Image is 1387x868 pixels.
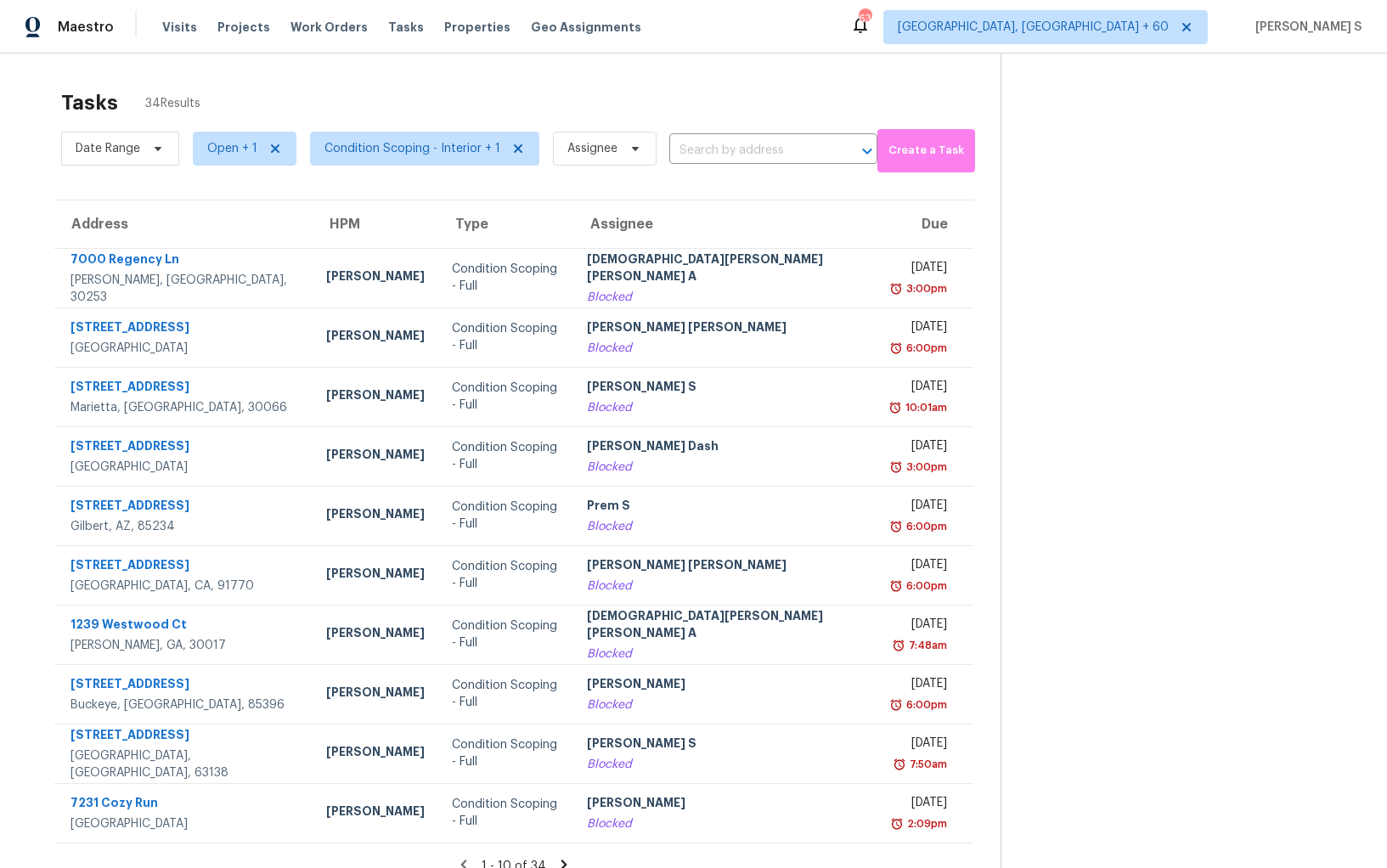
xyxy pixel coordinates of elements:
[898,19,1169,36] span: [GEOGRAPHIC_DATA], [GEOGRAPHIC_DATA] + 60
[70,696,299,713] div: Buckeye, [GEOGRAPHIC_DATA], 85396
[438,200,573,248] th: Type
[326,268,425,289] div: [PERSON_NAME]
[879,200,973,248] th: Due
[903,340,947,357] div: 6:00pm
[893,378,947,399] div: [DATE]
[587,318,865,340] div: [PERSON_NAME] [PERSON_NAME]
[388,21,424,33] span: Tasks
[587,696,865,713] div: Blocked
[587,794,865,815] div: [PERSON_NAME]
[587,607,865,645] div: [DEMOGRAPHIC_DATA][PERSON_NAME] [PERSON_NAME] A
[587,340,865,357] div: Blocked
[70,556,299,578] div: [STREET_ADDRESS]
[217,19,270,36] span: Projects
[893,675,947,696] div: [DATE]
[70,794,299,815] div: 7231 Cozy Run
[70,637,299,654] div: [PERSON_NAME], GA, 30017
[587,675,865,696] div: [PERSON_NAME]
[889,696,903,713] img: Overdue Alarm Icon
[452,736,560,770] div: Condition Scoping - Full
[587,815,865,832] div: Blocked
[452,617,560,651] div: Condition Scoping - Full
[70,272,299,306] div: [PERSON_NAME], [GEOGRAPHIC_DATA], 30253
[313,200,438,248] th: HPM
[452,439,560,473] div: Condition Scoping - Full
[452,261,560,295] div: Condition Scoping - Full
[903,459,947,476] div: 3:00pm
[326,386,425,408] div: [PERSON_NAME]
[903,578,947,595] div: 6:00pm
[70,437,299,459] div: [STREET_ADDRESS]
[70,578,299,595] div: [GEOGRAPHIC_DATA], CA, 91770
[587,556,865,578] div: [PERSON_NAME] [PERSON_NAME]
[326,327,425,348] div: [PERSON_NAME]
[893,794,947,815] div: [DATE]
[904,815,947,832] div: 2:09pm
[70,378,299,399] div: [STREET_ADDRESS]
[903,696,947,713] div: 6:00pm
[587,518,865,535] div: Blocked
[70,251,299,272] div: 7000 Regency Ln
[1249,19,1362,36] span: [PERSON_NAME] S
[573,200,879,248] th: Assignee
[54,200,313,248] th: Address
[70,497,299,518] div: [STREET_ADDRESS]
[889,340,903,357] img: Overdue Alarm Icon
[893,437,947,459] div: [DATE]
[893,616,947,637] div: [DATE]
[889,578,903,595] img: Overdue Alarm Icon
[893,318,947,340] div: [DATE]
[70,616,299,637] div: 1239 Westwood Ct
[452,320,560,354] div: Condition Scoping - Full
[58,19,114,36] span: Maestro
[162,19,197,36] span: Visits
[70,815,299,832] div: [GEOGRAPHIC_DATA]
[145,95,200,112] span: 34 Results
[326,505,425,527] div: [PERSON_NAME]
[587,378,865,399] div: [PERSON_NAME] S
[892,637,905,654] img: Overdue Alarm Icon
[893,756,906,773] img: Overdue Alarm Icon
[859,10,871,27] div: 639
[452,380,560,414] div: Condition Scoping - Full
[587,735,865,756] div: [PERSON_NAME] S
[886,141,967,161] span: Create a Task
[903,518,947,535] div: 6:00pm
[207,140,257,157] span: Open + 1
[326,684,425,705] div: [PERSON_NAME]
[70,747,299,781] div: [GEOGRAPHIC_DATA], [GEOGRAPHIC_DATA], 63138
[855,139,879,163] button: Open
[444,19,510,36] span: Properties
[70,399,299,416] div: Marietta, [GEOGRAPHIC_DATA], 30066
[888,399,902,416] img: Overdue Alarm Icon
[61,94,118,111] h2: Tasks
[70,340,299,357] div: [GEOGRAPHIC_DATA]
[452,558,560,592] div: Condition Scoping - Full
[587,437,865,459] div: [PERSON_NAME] Dash
[893,735,947,756] div: [DATE]
[326,743,425,764] div: [PERSON_NAME]
[290,19,368,36] span: Work Orders
[324,140,500,157] span: Condition Scoping - Interior + 1
[877,129,975,172] button: Create a Task
[70,318,299,340] div: [STREET_ADDRESS]
[890,815,904,832] img: Overdue Alarm Icon
[70,518,299,535] div: Gilbert, AZ, 85234
[326,446,425,467] div: [PERSON_NAME]
[893,497,947,518] div: [DATE]
[669,138,830,164] input: Search by address
[326,803,425,824] div: [PERSON_NAME]
[326,565,425,586] div: [PERSON_NAME]
[903,280,947,297] div: 3:00pm
[76,140,140,157] span: Date Range
[587,645,865,662] div: Blocked
[893,556,947,578] div: [DATE]
[452,499,560,533] div: Condition Scoping - Full
[587,497,865,518] div: Prem S
[889,280,903,297] img: Overdue Alarm Icon
[70,726,299,747] div: [STREET_ADDRESS]
[905,637,947,654] div: 7:48am
[452,796,560,830] div: Condition Scoping - Full
[587,459,865,476] div: Blocked
[889,518,903,535] img: Overdue Alarm Icon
